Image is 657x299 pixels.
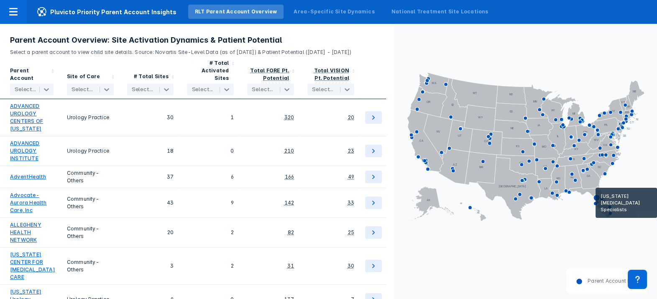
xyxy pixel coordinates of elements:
div: 31 [287,262,294,270]
a: Area-Specific Site Dynamics [287,5,381,19]
div: 2 [187,251,234,281]
div: 49 [348,173,354,181]
div: 82 [288,229,294,236]
div: 0 [187,140,234,162]
div: Sort [240,56,301,99]
div: National Treatment Site Locations [391,8,488,15]
div: 3 [127,251,174,281]
div: Select... [15,86,36,93]
div: # Total Activated Sites [187,59,229,82]
div: 20 [127,221,174,244]
div: 25 [348,229,354,236]
div: Urology Practice [67,102,114,133]
a: RLT Parent Account Overview [188,5,284,19]
div: Community-Others [67,192,114,214]
div: Total FORE Pt. Potential [250,67,289,81]
div: 142 [284,199,294,207]
div: 23 [348,147,354,155]
div: 210 [284,147,294,155]
div: RLT Parent Account Overview [195,8,277,15]
div: 2 [187,221,234,244]
a: National Treatment Site Locations [385,5,495,19]
div: 9 [187,192,234,214]
div: Contact Support [628,270,647,289]
div: Sort [180,56,240,99]
a: ADVANCED UROLOGY CENTERS OF [US_STATE] [10,102,54,133]
div: 320 [284,114,294,121]
div: 37 [127,169,174,184]
div: Community-Others [67,169,114,184]
div: Community-Others [67,221,114,244]
h3: Parent Account Overview: Site Activation Dynamics & Patient Potential [10,35,384,45]
div: Select... [312,86,333,93]
div: 18 [127,140,174,162]
div: 33 [348,199,354,207]
div: Parent Account [10,67,49,82]
div: Select... [72,86,93,93]
dd: Parent Account HQ [583,277,635,285]
p: Select a parent account to view child site details. Source: Novartis Site-Level Data (as of [DATE... [10,45,384,56]
div: 166 [285,173,294,181]
div: 30 [127,102,174,133]
div: # Total Sites [134,73,169,82]
div: Select... [132,86,153,93]
div: Total VISION Pt. Potential [314,67,349,81]
div: 30 [348,262,354,270]
a: AdventHealth [10,173,46,181]
a: ALLEGHENY HEALTH NETWORK [10,221,54,244]
div: Urology Practice [67,140,114,162]
div: Sort [60,56,120,99]
div: 6 [187,169,234,184]
div: Sort [120,56,181,99]
a: [US_STATE] CENTER FOR [MEDICAL_DATA] CARE [10,251,55,281]
div: 43 [127,192,174,214]
a: Advocate-Aurora Health Care, Inc [10,192,54,214]
div: Sort [301,56,361,99]
div: 20 [348,114,354,121]
span: Pluvicto Priority Parent Account Insights [27,7,187,17]
div: Area-Specific Site Dynamics [294,8,374,15]
a: ADVANCED UROLOGY INSTITUTE [10,140,54,162]
div: Site of Care [67,73,100,82]
div: 1 [187,102,234,133]
div: Community-Others [67,251,114,281]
